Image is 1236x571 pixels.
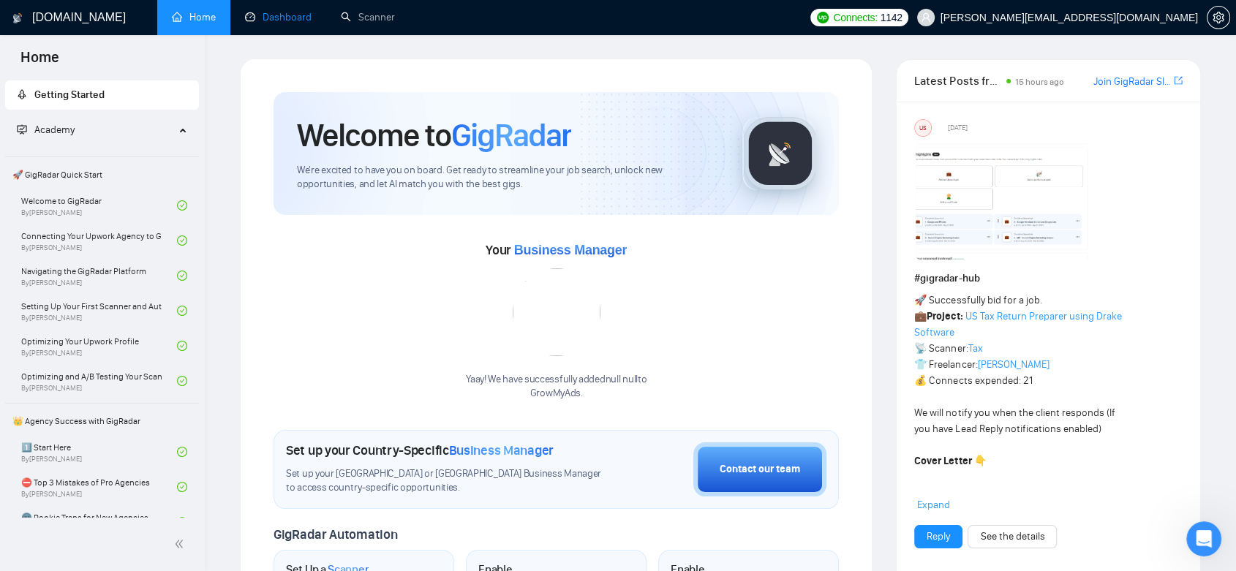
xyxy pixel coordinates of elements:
[1174,75,1183,86] span: export
[177,341,187,351] span: check-circle
[513,268,600,356] img: error
[34,88,105,101] span: Getting Started
[914,455,986,467] strong: Cover Letter 👇
[927,529,950,545] a: Reply
[341,11,395,23] a: searchScanner
[833,10,877,26] span: Connects:
[914,72,1001,90] span: Latest Posts from the GigRadar Community
[17,124,27,135] span: fund-projection-screen
[7,406,197,436] span: 👑 Agency Success with GigRadar
[927,310,962,322] strong: Project:
[17,124,75,136] span: Academy
[21,365,177,397] a: Optimizing and A/B Testing Your Scanner for Better ResultsBy[PERSON_NAME]
[245,11,312,23] a: dashboardDashboard
[274,526,397,542] span: GigRadar Automation
[948,121,968,135] span: [DATE]
[7,160,197,189] span: 🚀 GigRadar Quick Start
[9,47,71,77] span: Home
[17,89,27,99] span: rocket
[286,467,611,495] span: Set up your [GEOGRAPHIC_DATA] or [GEOGRAPHIC_DATA] Business Manager to access country-specific op...
[21,295,177,327] a: Setting Up Your First Scanner and Auto-BidderBy[PERSON_NAME]
[177,482,187,492] span: check-circle
[21,260,177,292] a: Navigating the GigRadar PlatformBy[PERSON_NAME]
[286,442,554,458] h1: Set up your Country-Specific
[968,342,982,355] a: Tax
[980,529,1044,545] a: See the details
[1207,6,1230,29] button: setting
[177,271,187,281] span: check-circle
[1186,521,1221,556] iframe: Intercom live chat
[1015,77,1064,87] span: 15 hours ago
[449,442,554,458] span: Business Manager
[1093,74,1171,90] a: Join GigRadar Slack Community
[34,124,75,136] span: Academy
[1174,74,1183,88] a: export
[1207,12,1230,23] a: setting
[21,224,177,257] a: Connecting Your Upwork Agency to GigRadarBy[PERSON_NAME]
[172,11,216,23] a: homeHome
[177,376,187,386] span: check-circle
[914,310,1121,339] a: US Tax Return Preparer using Drake Software
[21,330,177,362] a: Optimizing Your Upwork ProfileBy[PERSON_NAME]
[177,517,187,527] span: check-circle
[177,235,187,246] span: check-circle
[21,189,177,222] a: Welcome to GigRadarBy[PERSON_NAME]
[881,10,902,26] span: 1142
[297,164,719,192] span: We're excited to have you on board. Get ready to streamline your job search, unlock new opportuni...
[21,506,177,538] a: 🌚 Rookie Traps for New Agencies
[693,442,826,496] button: Contact our team
[921,12,931,23] span: user
[915,120,931,136] div: US
[5,80,199,110] li: Getting Started
[177,200,187,211] span: check-circle
[466,373,647,401] div: Yaay! We have successfully added null null to
[451,116,571,155] span: GigRadar
[977,358,1049,371] a: [PERSON_NAME]
[914,271,1183,287] h1: # gigradar-hub
[720,461,800,477] div: Contact our team
[21,436,177,468] a: 1️⃣ Start HereBy[PERSON_NAME]
[968,525,1057,548] button: See the details
[466,387,647,401] p: GrowMyAds .
[12,7,23,30] img: logo
[21,471,177,503] a: ⛔ Top 3 Mistakes of Pro AgenciesBy[PERSON_NAME]
[174,537,189,551] span: double-left
[914,525,962,548] button: Reply
[916,143,1091,260] img: F09354QB7SM-image.png
[177,306,187,316] span: check-circle
[297,116,571,155] h1: Welcome to
[177,447,187,457] span: check-circle
[917,499,950,511] span: Expand
[1207,12,1229,23] span: setting
[514,243,627,257] span: Business Manager
[744,117,817,190] img: gigradar-logo.png
[817,12,829,23] img: upwork-logo.png
[486,242,627,258] span: Your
